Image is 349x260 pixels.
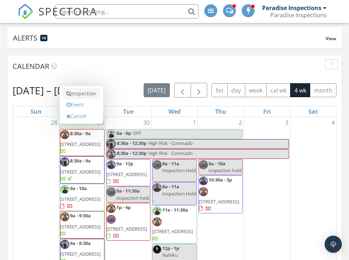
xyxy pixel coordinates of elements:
a: Wednesday [167,107,182,117]
img: The Best Home Inspection Software - Spectora [18,4,33,19]
a: Go to October 1, 2025 [191,117,197,128]
a: 9a - 9:30a [STREET_ADDRESS] [60,211,104,238]
a: 9a - 9:30a [STREET_ADDRESS] [60,212,101,236]
span: [STREET_ADDRESS] [60,223,101,230]
span: Calendar [13,61,49,71]
img: img_9248.jpeg [107,215,116,224]
a: Go to September 28, 2025 [50,117,59,128]
a: Go to October 2, 2025 [237,117,243,128]
img: gold_on_black_bg_square.jpeg [153,245,162,254]
span: [STREET_ADDRESS] [107,226,147,232]
span: [STREET_ADDRESS] [60,251,101,257]
div: Alerts [13,33,326,43]
img: d0180cea8ba347a880e9ac022dad87ef.jpeg [107,160,116,169]
h2: [DATE] – [DATE] [13,83,85,98]
img: d0180cea8ba347a880e9ac022dad87ef.jpeg [199,176,208,185]
button: [DATE] [144,83,170,97]
span: 9a - 10a [70,185,87,192]
span: 9a - 12p [116,160,133,167]
span: 8:30a - 12:30p [116,140,147,148]
span: 8:30a - 9a [70,157,91,164]
img: img_1984.jpeg [60,130,69,139]
span: High Risk - Coronado [148,150,193,156]
a: Tuesday [122,107,135,117]
a: Go to October 4, 2025 [330,117,336,128]
a: 11a - 11:30a [STREET_ADDRESS] [153,207,193,242]
span: [STREET_ADDRESS] [107,171,147,178]
span: SPECTORA [38,4,97,19]
span: [STREET_ADDRESS] [199,198,239,205]
button: list [211,83,228,97]
span: 8a - 11a [162,183,179,190]
a: 8:30a - 9a [STREET_ADDRESS] [60,157,101,181]
img: img_1984.jpeg [107,150,116,159]
span: 8a - 10a [209,160,225,167]
a: 9a - 12p [STREET_ADDRESS] [106,159,151,186]
img: img_5395.jpeg [60,185,69,194]
span: [STREET_ADDRESS] [153,228,193,235]
img: img_9248.jpeg [199,160,208,169]
img: d0180cea8ba347a880e9ac022dad87ef.jpeg [153,183,162,192]
a: 1p - 4p [STREET_ADDRESS] [106,203,151,241]
span: 11a - 11:30a [162,207,188,213]
span: 14 [42,36,46,41]
div: Paradise Inspections [270,11,327,19]
button: month [310,83,336,97]
span: 9a - 9:30a [70,240,91,246]
input: Search everything... [55,4,199,19]
span: Inspection Hold - [153,190,196,204]
span: [STREET_ADDRESS] [60,141,101,147]
div: Open Intercom Messenger [325,236,342,253]
a: 9a - 10a [STREET_ADDRESS] [60,185,101,209]
span: [STREET_ADDRESS] [60,169,101,175]
span: 9a - 9:30a [70,212,91,219]
button: week [245,83,267,97]
span: Inspection Hold - [153,167,196,180]
a: Inspection [63,88,100,99]
img: img_1984.jpeg [60,212,69,221]
img: img_9248.jpeg [107,188,116,197]
img: img_9248.jpeg [153,160,162,169]
a: 8:30a - 9a [STREET_ADDRESS] [60,156,104,184]
span: [STREET_ADDRESS] [60,196,101,202]
span: High Risk - Coronado [148,140,193,146]
div: Paradise Inspections [262,4,321,11]
span: 8a - 11a [162,160,179,167]
a: 10:30a - 3p [STREET_ADDRESS] [199,176,239,212]
a: Saturday [307,107,319,117]
img: img_5395.jpeg [107,129,116,138]
a: SPECTORA [18,10,97,25]
img: img_6208.jpeg [60,240,69,249]
img: img_1984.jpeg [199,187,208,196]
a: 11a - 11:30a [STREET_ADDRESS] [152,205,197,244]
span: 8:30a - 9a [70,130,91,137]
img: img_6208.jpeg [107,140,116,148]
a: Thursday [214,107,228,117]
span: inspection hold [116,195,149,201]
a: 9a - 12p [STREET_ADDRESS] [107,160,147,184]
a: 8:30a - 9a [STREET_ADDRESS] [60,129,104,156]
a: Sunday [29,107,43,117]
span: 8:30a - 12:30p [116,150,147,159]
a: 8:30a - 9a [STREET_ADDRESS] [60,130,101,154]
button: day [227,83,245,97]
button: 4 wk [290,83,310,97]
button: Previous [174,83,191,98]
span: 1p - 4p [116,204,131,211]
a: 10:30a - 3p [STREET_ADDRESS] [199,175,243,213]
button: cal wk [266,83,291,97]
a: 1p - 4p [STREET_ADDRESS] [107,204,147,239]
span: View [326,36,336,42]
a: Cancel [63,110,100,122]
a: Go to September 30, 2025 [142,117,151,128]
img: img_1984.jpeg [153,217,162,226]
span: OFF [133,130,141,136]
a: Event [63,99,100,110]
span: 10:30a - 3p [209,176,232,183]
a: 9a - 10a [STREET_ADDRESS] [60,184,104,211]
a: Go to October 3, 2025 [284,117,290,128]
img: img_1984.jpeg [107,204,116,213]
button: Next [191,83,208,98]
span: 6a - 6p [116,129,131,138]
span: 9a - 11:30a [116,188,140,194]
